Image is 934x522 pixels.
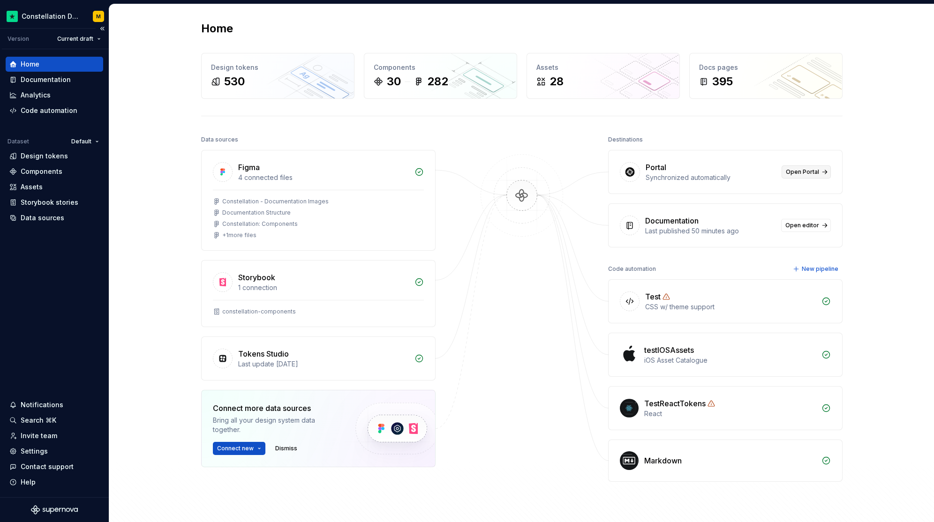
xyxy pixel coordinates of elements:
div: Analytics [21,90,51,100]
div: CSS w/ theme support [645,302,816,312]
button: Contact support [6,459,103,474]
div: Docs pages [699,63,833,72]
button: Connect new [213,442,265,455]
div: Bring all your design system data together. [213,416,339,434]
div: React [644,409,816,418]
a: Assets28 [527,53,680,99]
div: Documentation [21,75,71,84]
div: 395 [712,74,733,89]
a: Invite team [6,428,103,443]
div: Constellation: Components [222,220,298,228]
div: Search ⌘K [21,416,56,425]
div: Data sources [21,213,64,223]
a: Documentation [6,72,103,87]
a: Storybook1 connectionconstellation-components [201,260,436,327]
div: 28 [550,74,564,89]
div: Invite team [21,431,57,440]
div: Design tokens [21,151,68,161]
a: Components30282 [364,53,517,99]
div: Notifications [21,400,63,410]
div: Documentation [645,215,699,226]
button: Search ⌘K [6,413,103,428]
div: 282 [427,74,448,89]
button: New pipeline [790,262,843,276]
div: Dataset [8,138,29,145]
a: Components [6,164,103,179]
a: Figma4 connected filesConstellation - Documentation ImagesDocumentation StructureConstellation: C... [201,150,436,251]
span: New pipeline [802,265,838,273]
div: Test [645,291,661,302]
span: Dismiss [275,445,297,452]
div: constellation-components [222,308,296,315]
div: Components [374,63,507,72]
div: Settings [21,447,48,456]
div: Code automation [608,262,656,276]
div: iOS Asset Catalogue [644,356,816,365]
a: Open Portal [782,165,831,179]
div: Connect more data sources [213,403,339,414]
div: Home [21,60,39,69]
a: Settings [6,444,103,459]
a: Open editor [781,219,831,232]
span: Open Portal [786,168,819,176]
div: TestReactTokens [644,398,706,409]
div: Code automation [21,106,77,115]
a: Docs pages395 [689,53,843,99]
span: Default [71,138,91,145]
span: Current draft [57,35,93,43]
div: 4 connected files [238,173,409,182]
div: Assets [21,182,43,192]
button: Default [67,135,103,148]
div: Design tokens [211,63,345,72]
button: Help [6,475,103,490]
div: testIOSAssets [644,344,694,356]
div: Constellation - Documentation Images [222,198,329,205]
a: Storybook stories [6,195,103,210]
div: + 1 more files [222,231,256,239]
button: Constellation Design SystemM [2,6,107,26]
a: Assets [6,179,103,194]
div: Constellation Design System [22,12,82,21]
span: Open editor [785,222,819,229]
a: Design tokens530 [201,53,354,99]
div: M [96,13,101,20]
div: Documentation Structure [222,209,291,216]
div: Figma [238,162,260,173]
div: Version [8,35,29,43]
div: Storybook [238,272,275,283]
h2: Home [201,21,233,36]
a: Home [6,57,103,72]
a: Data sources [6,210,103,225]
div: Portal [646,162,666,173]
div: Last update [DATE] [238,359,409,369]
a: Analytics [6,88,103,103]
button: Current draft [53,32,105,45]
div: 1 connection [238,283,409,292]
svg: Supernova Logo [31,505,78,515]
div: 30 [387,74,401,89]
span: Connect new [217,445,254,452]
div: Help [21,477,36,487]
div: Markdown [644,455,682,466]
button: Notifications [6,397,103,412]
div: Data sources [201,133,238,146]
div: Components [21,167,62,176]
div: 530 [224,74,245,89]
div: Tokens Studio [238,348,289,359]
a: Design tokens [6,149,103,164]
a: Code automation [6,103,103,118]
div: Last published 50 minutes ago [645,226,776,236]
a: Tokens StudioLast update [DATE] [201,336,436,380]
div: Destinations [608,133,643,146]
div: Contact support [21,462,74,471]
div: Assets [536,63,670,72]
button: Collapse sidebar [96,22,109,35]
div: Storybook stories [21,198,78,207]
button: Dismiss [271,442,301,455]
div: Synchronized automatically [646,173,776,182]
img: d602db7a-5e75-4dfe-a0a4-4b8163c7bad2.png [7,11,18,22]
